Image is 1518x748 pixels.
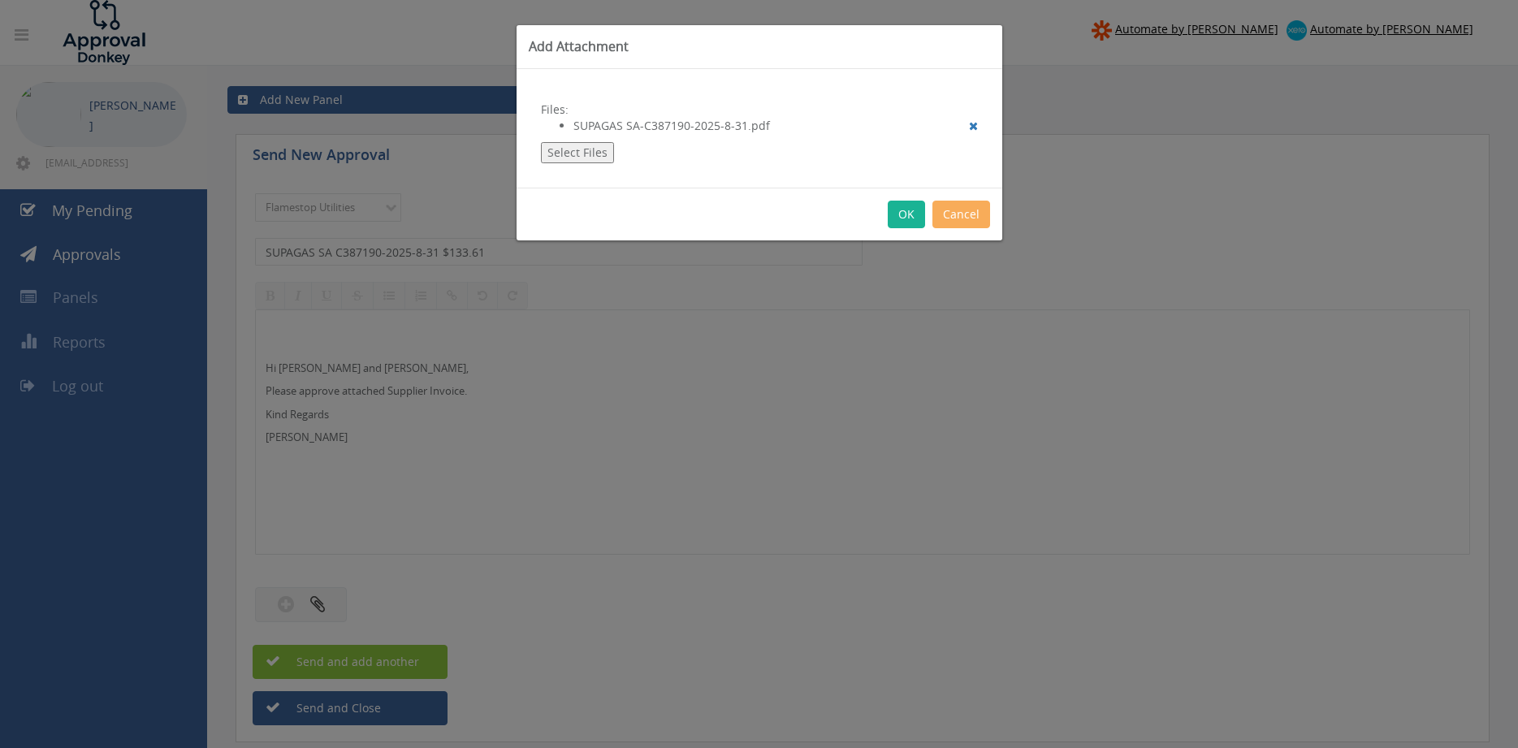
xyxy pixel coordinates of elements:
li: SUPAGAS SA-C387190-2025-8-31.pdf [573,118,978,134]
button: Select Files [541,142,614,163]
h3: Add Attachment [529,37,990,56]
button: OK [888,201,925,228]
button: Cancel [932,201,990,228]
div: Files: [517,69,1002,188]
